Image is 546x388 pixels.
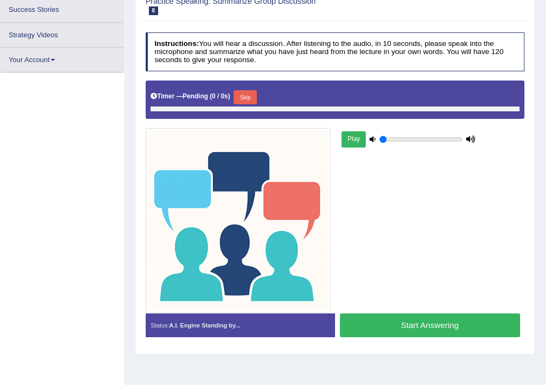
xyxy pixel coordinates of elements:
[183,92,208,100] b: Pending
[146,313,335,337] div: Status:
[210,92,212,100] b: (
[340,313,520,337] button: Start Answering
[151,93,230,100] h5: Timer —
[228,92,230,100] b: )
[212,92,228,100] b: 0 / 0s
[149,6,159,15] span: 8
[146,32,525,71] h4: You will hear a discussion. After listening to the audio, in 10 seconds, please speak into the mi...
[1,48,124,69] a: Your Account
[234,90,257,104] button: Skip
[154,39,199,48] b: Instructions:
[169,322,241,329] strong: A.I. Engine Standing by...
[1,23,124,44] a: Strategy Videos
[342,131,366,147] button: Play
